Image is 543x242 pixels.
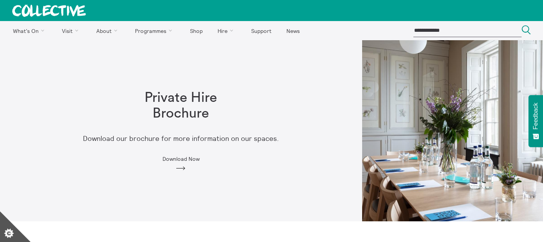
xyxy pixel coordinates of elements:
[132,90,230,122] h1: Private Hire Brochure
[6,21,54,40] a: What's On
[280,21,306,40] a: News
[89,21,127,40] a: About
[244,21,278,40] a: Support
[128,21,182,40] a: Programmes
[211,21,243,40] a: Hire
[163,156,200,162] span: Download Now
[83,135,279,143] p: Download our brochure for more information on our spaces.
[532,103,539,129] span: Feedback
[528,95,543,147] button: Feedback - Show survey
[362,40,543,221] img: Observatory Library Meeting Set Up 1
[183,21,209,40] a: Shop
[55,21,88,40] a: Visit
